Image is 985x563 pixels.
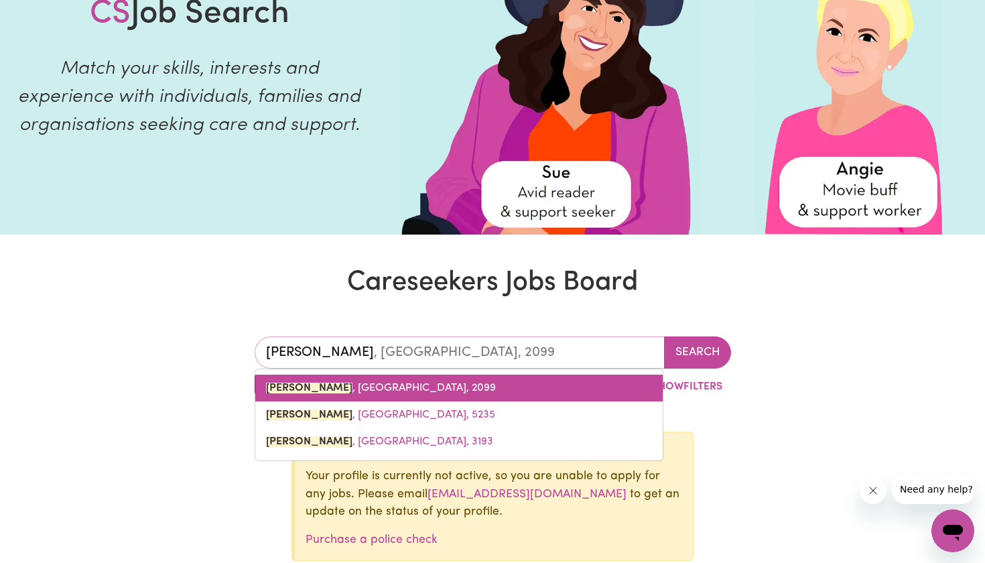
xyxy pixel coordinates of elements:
button: ShowFilters [627,374,731,399]
a: CROMER, South Australia, 5235 [255,401,663,428]
a: CROMER, New South Wales, 2099 [255,375,663,401]
a: Purchase a police check [306,534,438,546]
input: Enter a suburb or postcode [255,336,665,369]
span: Show [652,381,683,392]
mark: [PERSON_NAME] [266,410,352,420]
mark: [PERSON_NAME] [266,436,352,447]
p: Your profile is currently not active, so you are unable to apply for any jobs. Please email to ge... [306,468,682,521]
div: menu-options [255,369,663,461]
a: CROMER, Victoria, 3193 [255,428,663,455]
a: [EMAIL_ADDRESS][DOMAIN_NAME] [428,489,627,500]
span: , [GEOGRAPHIC_DATA], 2099 [266,383,496,393]
span: , [GEOGRAPHIC_DATA], 3193 [266,436,493,447]
p: Match your skills, interests and experience with individuals, families and organisations seeking ... [16,55,363,139]
mark: [PERSON_NAME] [266,383,352,393]
button: Search [664,336,731,369]
iframe: Cerrar mensaje [860,477,886,504]
iframe: Botón para iniciar la ventana de mensajería [931,509,974,552]
span: , [GEOGRAPHIC_DATA], 5235 [266,410,495,420]
iframe: Mensaje de la compañía [892,475,974,504]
